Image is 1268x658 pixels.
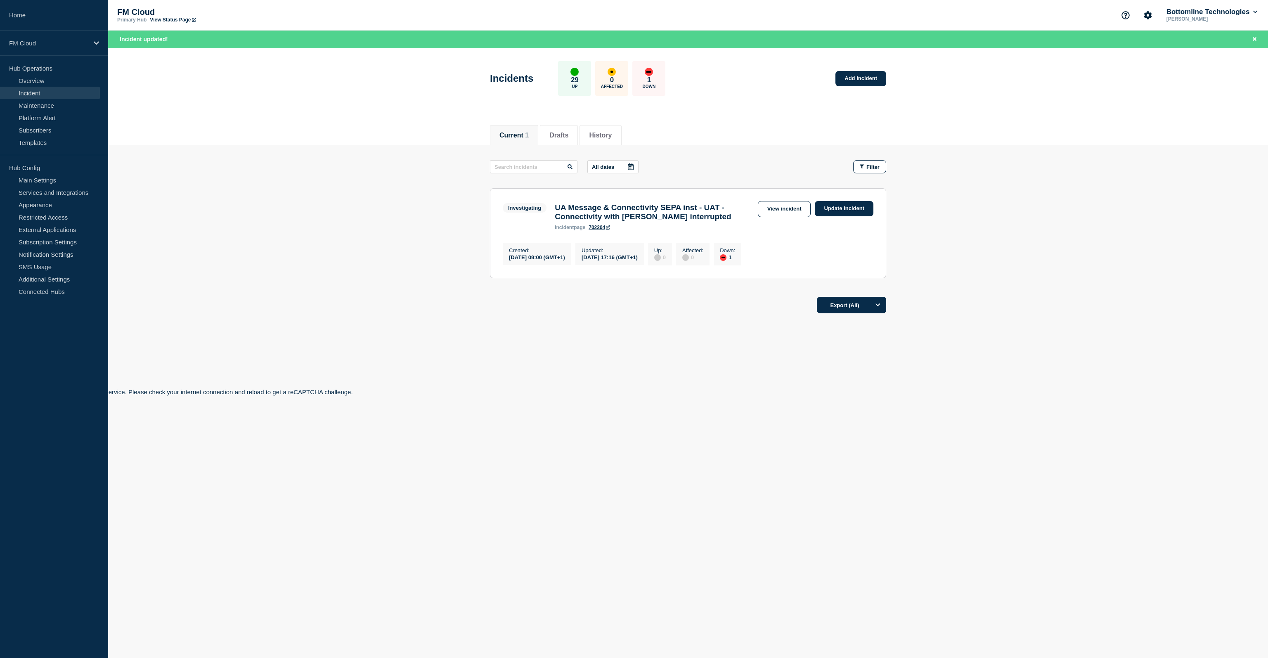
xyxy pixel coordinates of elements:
[817,297,886,313] button: Export (All)
[120,36,168,43] span: Incident updated!
[549,132,568,139] button: Drafts
[117,17,147,23] p: Primary Hub
[1165,16,1251,22] p: [PERSON_NAME]
[720,253,735,261] div: 1
[555,225,574,230] span: incident
[720,247,735,253] p: Down :
[601,84,623,89] p: Affected
[866,164,880,170] span: Filter
[654,253,666,261] div: 0
[525,132,529,139] span: 1
[654,247,666,253] p: Up :
[1165,8,1259,16] button: Bottomline Technologies
[682,247,703,253] p: Affected :
[870,297,886,313] button: Options
[582,247,638,253] p: Updated :
[571,76,579,84] p: 29
[150,17,196,23] a: View Status Page
[835,71,886,86] a: Add incident
[589,225,610,230] a: 702204
[572,84,577,89] p: Up
[608,68,616,76] div: affected
[758,201,811,217] a: View incident
[509,253,565,260] div: [DATE] 09:00 (GMT+1)
[1139,7,1157,24] button: Account settings
[682,254,689,261] div: disabled
[117,7,282,17] p: FM Cloud
[643,84,656,89] p: Down
[499,132,529,139] button: Current 1
[645,68,653,76] div: down
[647,76,651,84] p: 1
[582,253,638,260] div: [DATE] 17:16 (GMT+1)
[1117,7,1134,24] button: Support
[853,160,886,173] button: Filter
[9,40,88,47] p: FM Cloud
[589,132,612,139] button: History
[720,254,726,261] div: down
[490,160,577,173] input: Search incidents
[490,73,533,84] h1: Incidents
[503,203,546,213] span: Investigating
[587,160,639,173] button: All dates
[509,247,565,253] p: Created :
[555,225,585,230] p: page
[682,253,703,261] div: 0
[815,201,873,216] a: Update incident
[555,203,753,221] h3: UA Message & Connectivity SEPA inst - UAT - Connectivity with [PERSON_NAME] interrupted
[1249,35,1260,44] button: Close banner
[570,68,579,76] div: up
[592,164,614,170] p: All dates
[610,76,614,84] p: 0
[654,254,661,261] div: disabled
